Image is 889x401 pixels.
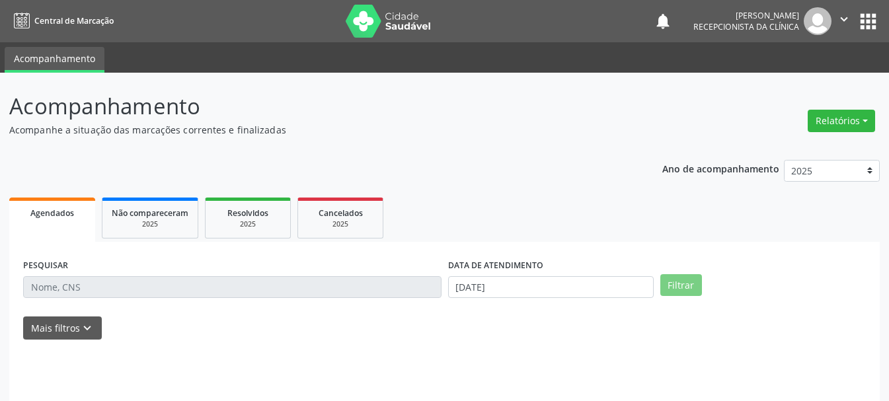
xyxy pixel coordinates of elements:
input: Nome, CNS [23,276,442,299]
div: 2025 [215,219,281,229]
span: Resolvidos [227,207,268,219]
label: DATA DE ATENDIMENTO [448,256,543,276]
div: [PERSON_NAME] [693,10,799,21]
div: 2025 [112,219,188,229]
span: Central de Marcação [34,15,114,26]
span: Não compareceram [112,207,188,219]
span: Agendados [30,207,74,219]
div: 2025 [307,219,373,229]
i: keyboard_arrow_down [80,321,95,336]
button: Filtrar [660,274,702,297]
img: img [804,7,831,35]
button: notifications [654,12,672,30]
button: apps [857,10,880,33]
span: Recepcionista da clínica [693,21,799,32]
p: Ano de acompanhamento [662,160,779,176]
p: Acompanhe a situação das marcações correntes e finalizadas [9,123,619,137]
i:  [837,12,851,26]
p: Acompanhamento [9,90,619,123]
input: Selecione um intervalo [448,276,654,299]
button:  [831,7,857,35]
span: Cancelados [319,207,363,219]
button: Relatórios [808,110,875,132]
label: PESQUISAR [23,256,68,276]
button: Mais filtroskeyboard_arrow_down [23,316,102,340]
a: Central de Marcação [9,10,114,32]
a: Acompanhamento [5,47,104,73]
